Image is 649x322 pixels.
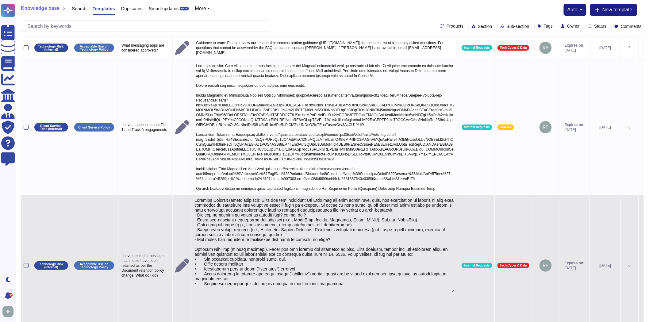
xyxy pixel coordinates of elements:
span: Sub-section [507,24,529,29]
span: [DATE] [565,127,585,132]
span: Section [478,24,492,29]
p: Guidance to team: Please review our responsible communication guidance ([URL][DOMAIN_NAME]) for t... [194,39,456,57]
p: Client Service Policy [78,126,110,129]
span: Tech Cyber & Data [500,46,527,49]
span: Expires on: [565,261,585,266]
span: More [195,6,206,11]
div: 9+ [9,293,13,297]
img: user [540,42,552,54]
p: What messaging apps are considered approved? [120,41,170,54]
p: Acceptable Use of Technology Policy [76,45,112,51]
span: Templates [93,6,115,11]
span: Owner [567,24,580,28]
span: Duplicates [121,6,143,11]
div: 0 [623,125,636,130]
span: Products [447,24,463,28]
button: More [195,6,210,11]
span: Knowledge base [21,6,60,11]
button: New template [590,4,637,16]
p: Technology Risk (Internal) [36,45,66,51]
img: user [540,121,552,133]
span: Internal Requests [464,126,490,129]
span: Tech Cyber & Data [500,264,527,267]
span: [DATE] [565,48,585,53]
span: Internal Requests [464,46,490,49]
span: Tags [544,24,553,28]
div: [DATE] [593,263,618,268]
span: auto [567,7,578,12]
input: Search by keywords [24,21,270,32]
textarea: Loremips Dolorsit (ametc adipisci): Elits doe tem incididunt Utl Etdo mag ali enim adminimve, qui... [194,198,455,292]
span: CSR NA [500,126,512,129]
img: user [2,306,13,317]
div: 0 [623,45,636,50]
p: Technology Risk (Internal) [36,263,66,269]
div: [DATE] [593,125,618,130]
span: Internal Requests [464,264,490,267]
div: BETA [180,7,189,10]
img: user [540,259,552,272]
span: Comments [621,24,642,29]
p: Client Service Risk (Internal) [36,124,66,131]
button: auto [567,7,583,12]
span: New template [602,7,632,12]
p: Loremips do sita: Co a elitse do eiu tempo Incididuntu, lab-et-dol Magnaal enimadmini veni qu nos... [194,62,456,193]
div: [DATE] [593,45,618,50]
p: Acceptable Use of Technology Policy [76,263,112,269]
span: Status [594,24,607,28]
span: Search [72,6,86,11]
span: Expires on: [565,43,585,48]
div: 0 [623,263,636,268]
span: Smart updates [149,6,179,11]
p: I have deleted a message that should have been retained as per the Document retention policy chan... [120,252,170,279]
p: I have a question about Tier 1 and Track A engagements [120,121,170,134]
span: Expires on: [565,122,585,127]
button: user [1,305,18,318]
span: [DATE] [565,266,585,270]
